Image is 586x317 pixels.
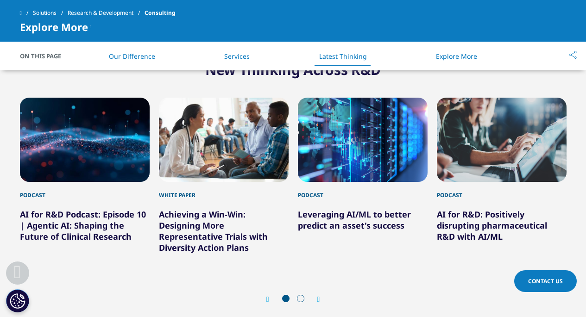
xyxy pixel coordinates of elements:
[20,182,150,199] div: Podcast
[20,209,146,242] a: AI for R&D Podcast: Episode 10 | Agentic AI: Shaping the Future of Clinical Research
[159,98,289,253] div: 2 / 6
[308,295,320,304] div: Next slide
[528,277,563,285] span: Contact Us
[514,270,577,292] a: Contact Us
[20,98,150,253] div: 1 / 6
[298,182,428,199] div: Podcast
[436,52,477,61] a: Explore More
[159,182,289,199] div: White Paper
[20,21,88,32] span: Explore More
[6,289,29,312] button: Cookie 设置
[20,51,71,61] span: On This Page
[224,52,250,61] a: Services
[437,209,547,242] a: AI for R&D: Positively disrupting pharmaceutical R&D with AI/ML
[437,98,567,253] div: 4 / 6
[266,295,278,304] div: Previous slide
[159,209,268,253] a: Achieving a Win-Win: Designing More Representative Trials with Diversity Action Plans
[298,98,428,253] div: 3 / 6
[109,52,155,61] a: Our Difference
[68,5,145,21] a: Research & Development
[437,182,567,199] div: Podcast
[319,52,367,61] a: Latest Thinking
[298,209,411,231] a: Leveraging AI/ML to better predict an asset's success
[33,5,68,21] a: Solutions
[145,5,176,21] span: Consulting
